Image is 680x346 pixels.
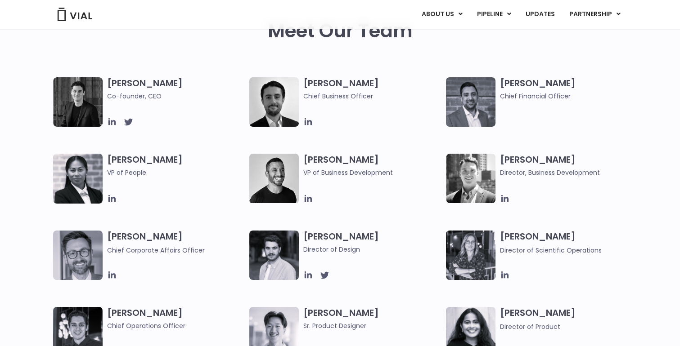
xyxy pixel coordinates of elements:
span: VP of People [107,168,245,177]
a: UPDATES [518,7,562,22]
img: Headshot of smiling woman named Sarah [446,231,495,280]
img: Catie [53,154,103,204]
img: Headshot of smiling man named Samir [446,77,495,127]
span: Chief Financial Officer [500,91,638,101]
span: Director of Scientific Operations [500,246,602,255]
span: Director of Product [500,322,560,331]
img: Vial Logo [57,8,93,21]
h3: [PERSON_NAME] [500,154,638,177]
img: Headshot of smiling man named Albert [249,231,299,280]
a: PIPELINEMenu Toggle [470,7,518,22]
a: ABOUT USMenu Toggle [414,7,469,22]
span: Chief Operations Officer [107,321,245,331]
h3: [PERSON_NAME] [303,307,441,331]
h3: [PERSON_NAME] [107,154,245,191]
img: A black and white photo of a man in a suit holding a vial. [249,77,299,127]
h3: [PERSON_NAME] [303,154,441,177]
h3: [PERSON_NAME] [303,231,441,254]
span: Director of Design [303,244,441,254]
span: Director, Business Development [500,168,638,177]
h3: [PERSON_NAME] [107,77,245,101]
img: Paolo-M [53,231,103,280]
img: A black and white photo of a man in a suit attending a Summit. [53,77,103,127]
span: Co-founder, CEO [107,91,245,101]
h3: [PERSON_NAME] [500,77,638,101]
h3: [PERSON_NAME] [303,77,441,101]
span: VP of Business Development [303,168,441,177]
img: A black and white photo of a man smiling. [249,154,299,203]
span: Chief Corporate Affairs Officer [107,246,205,255]
h3: [PERSON_NAME] [107,231,245,255]
span: Chief Business Officer [303,91,441,101]
img: A black and white photo of a smiling man in a suit at ARVO 2023. [446,154,495,203]
a: PARTNERSHIPMenu Toggle [562,7,628,22]
h3: [PERSON_NAME] [500,231,638,255]
h3: [PERSON_NAME] [500,307,638,332]
span: Sr. Product Designer [303,321,441,331]
h2: Meet Our Team [268,20,413,42]
h3: [PERSON_NAME] [107,307,245,331]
